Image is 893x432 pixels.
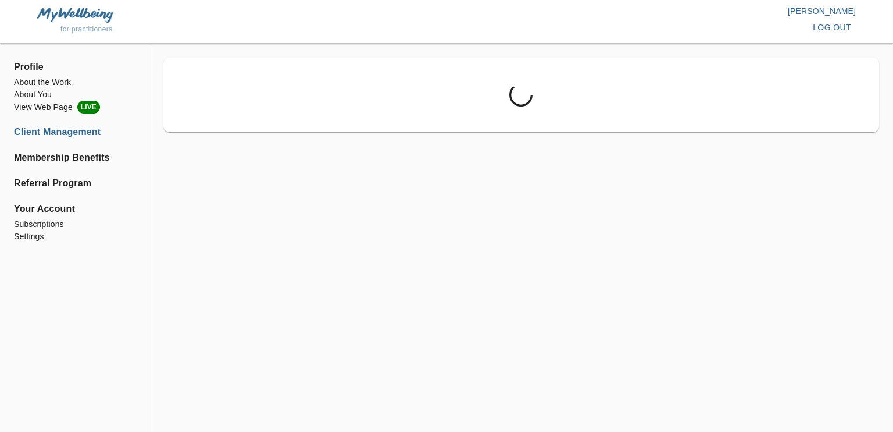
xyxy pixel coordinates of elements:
a: Referral Program [14,176,135,190]
a: Membership Benefits [14,151,135,165]
a: Client Management [14,125,135,139]
a: View Web PageLIVE [14,101,135,114]
img: MyWellbeing [37,8,113,22]
span: log out [813,20,851,35]
a: About the Work [14,76,135,88]
span: Profile [14,60,135,74]
a: Subscriptions [14,218,135,231]
span: LIVE [77,101,100,114]
button: log out [808,17,856,38]
a: About You [14,88,135,101]
span: Your Account [14,202,135,216]
p: [PERSON_NAME] [446,5,856,17]
li: View Web Page [14,101,135,114]
a: Settings [14,231,135,243]
span: for practitioners [60,25,113,33]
